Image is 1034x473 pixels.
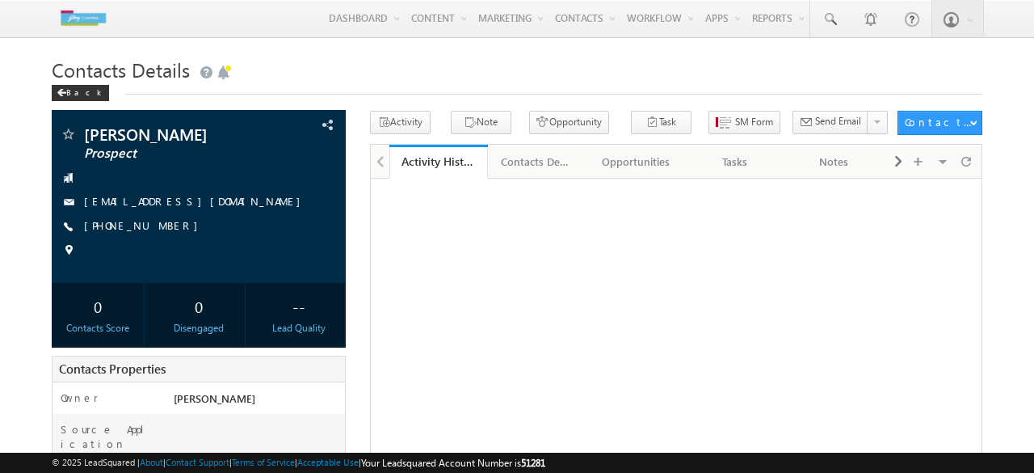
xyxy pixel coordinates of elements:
a: Contacts Details [488,145,587,179]
span: Contacts Details [52,57,190,82]
div: Back [52,85,109,101]
div: Activity History [401,154,477,169]
div: Contacts Details [501,152,573,171]
a: Activity History [389,145,489,179]
span: Your Leadsquared Account Number is [361,457,545,469]
a: Back [52,84,117,98]
div: Lead Quality [257,321,341,336]
li: Contacts Details [488,145,587,177]
div: Disengaged [157,321,241,336]
label: Source Application [61,422,158,451]
div: 0 [56,291,140,321]
a: About [140,457,163,467]
button: Send Email [792,111,868,134]
button: Opportunity [529,111,609,134]
span: © 2025 LeadSquared | | | | | [52,455,545,471]
a: Contact Support [166,457,229,467]
a: [EMAIL_ADDRESS][DOMAIN_NAME] [84,194,309,208]
a: Tasks [686,145,785,179]
span: [PERSON_NAME] [84,126,265,142]
button: Task [631,111,691,134]
span: [PERSON_NAME] [174,391,255,405]
button: SM Form [708,111,780,134]
img: Custom Logo [52,4,115,32]
button: Note [451,111,511,134]
span: SM Form [735,115,773,129]
div: -- [257,291,341,321]
div: 0 [157,291,241,321]
span: Contacts Properties [59,361,166,377]
span: Prospect [84,146,265,162]
a: Opportunities [587,145,687,179]
div: Notes [798,152,870,171]
a: Notes [785,145,885,179]
span: 51281 [521,457,545,469]
label: Owner [61,391,99,405]
span: Send Email [815,114,861,129]
button: Activity [370,111,431,134]
div: Contacts Score [56,321,140,336]
li: Activity History [389,145,489,177]
a: Acceptable Use [297,457,359,467]
button: Contacts Actions [897,111,982,135]
div: Tasks [699,152,771,171]
span: [PHONE_NUMBER] [84,218,206,234]
div: Contacts Actions [905,115,973,129]
div: Opportunities [600,152,672,171]
a: Terms of Service [232,457,295,467]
